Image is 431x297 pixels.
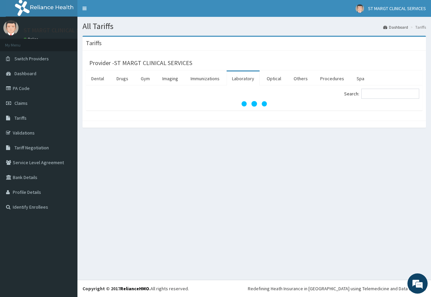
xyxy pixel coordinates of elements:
label: Search: [344,89,419,99]
a: Dental [86,71,109,86]
h1: All Tariffs [82,22,426,31]
a: Optical [261,71,287,86]
div: Redefining Heath Insurance in [GEOGRAPHIC_DATA] using Telemedicine and Data Science! [248,285,426,292]
div: Chat with us now [35,38,113,47]
h3: Tariffs [86,40,102,46]
img: User Image [3,20,19,35]
h3: Provider - ST MARGT CLINICAL SERVICES [89,60,192,66]
a: Online [24,37,40,41]
a: Laboratory [227,71,260,86]
a: Others [288,71,313,86]
span: Switch Providers [14,56,49,62]
a: RelianceHMO [120,286,149,292]
span: Tariff Negotiation [14,145,49,151]
span: Claims [14,100,28,106]
span: ST MARGT CLINICAL SERVICES [368,5,426,11]
a: Drugs [111,71,134,86]
a: Immunizations [185,71,225,86]
a: Procedures [315,71,350,86]
span: Dashboard [14,70,36,77]
footer: All rights reserved. [77,280,431,297]
input: Search: [361,89,419,99]
a: Dashboard [383,24,408,30]
img: User Image [356,4,364,13]
span: We're online! [39,85,93,153]
li: Tariffs [409,24,426,30]
strong: Copyright © 2017 . [82,286,151,292]
p: ST MARGT CLINICAL SERVICES [24,27,101,33]
a: Imaging [157,71,184,86]
span: Tariffs [14,115,27,121]
textarea: Type your message and hit 'Enter' [3,184,128,208]
img: d_794563401_company_1708531726252_794563401 [12,34,27,51]
svg: audio-loading [241,90,268,117]
a: Gym [135,71,155,86]
a: Spa [351,71,370,86]
div: Minimize live chat window [110,3,127,20]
